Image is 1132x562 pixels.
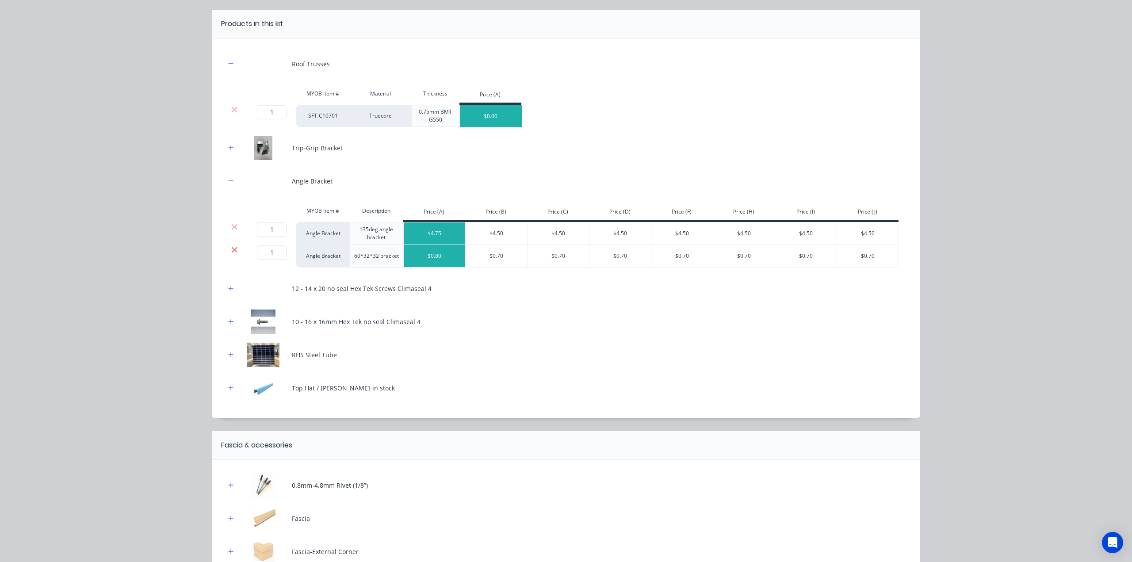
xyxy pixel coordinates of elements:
[257,222,287,237] input: ?
[257,105,287,119] input: ?
[411,85,459,103] div: Thickness
[296,85,349,103] div: MYOB Item #
[241,506,285,531] img: Fascia
[1102,532,1123,553] div: Open Intercom Messenger
[403,204,465,222] div: Price (A)
[775,204,837,222] div: Price (I)
[651,204,713,222] div: Price (F)
[221,440,292,451] div: Fascia & accessories
[589,204,651,222] div: Price (D)
[349,222,403,245] div: 135deg angle bracket
[292,383,395,393] div: Top Hat / [PERSON_NAME]-in stock
[466,222,528,245] div: $4.50
[459,87,521,105] div: Price (A)
[775,222,837,245] div: $4.50
[292,284,432,293] div: 12 - 14 x 20 no seal Hex Tek Screws Climaseal 4
[292,59,330,69] div: Roof Trusses
[292,514,310,523] div: Fascia
[296,202,349,220] div: MYOB Item #
[349,85,411,103] div: Material
[713,222,775,245] div: $4.50
[349,202,403,220] div: Description
[241,310,285,334] img: 10 - 16 x 16mm Hex Tek no seal Climaseal 4
[411,105,459,127] div: 0.75mm BMT G550
[241,473,285,497] img: 0.8mm-4.8mm Rivet (1/8”)
[466,245,528,267] div: $0.70
[837,204,899,222] div: Price (J)
[713,204,775,222] div: Price (H)
[837,245,899,267] div: $0.70
[241,376,285,400] img: Top Hat / Batten-in stock
[292,547,359,556] div: Fascia-External Corner
[651,222,713,245] div: $4.50
[775,245,837,267] div: $0.70
[460,105,522,127] div: $0.00
[837,222,899,245] div: $4.50
[292,481,368,490] div: 0.8mm-4.8mm Rivet (1/8”)
[296,105,349,127] div: SFT-C10701
[404,222,466,245] div: $4.75
[589,222,651,245] div: $4.50
[651,245,713,267] div: $0.70
[528,222,589,245] div: $4.50
[241,136,285,160] img: Trip-Grip Bracket
[292,176,333,186] div: Angle Bracket
[292,317,421,326] div: 10 - 16 x 16mm Hex Tek no seal Climaseal 4
[292,143,343,153] div: Trip-Grip Bracket
[241,343,285,367] img: RHS Steel Tube
[349,245,403,268] div: 60*32*32 bracket
[404,245,466,267] div: $0.80
[296,222,349,245] div: Angle Bracket
[349,105,411,127] div: Truecore
[589,245,651,267] div: $0.70
[296,245,349,268] div: Angle Bracket
[257,245,287,260] input: ?
[713,245,775,267] div: $0.70
[221,19,283,29] div: Products in this kit
[465,204,527,222] div: Price (B)
[528,245,589,267] div: $0.70
[527,204,589,222] div: Price (C)
[292,350,337,359] div: RHS Steel Tube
